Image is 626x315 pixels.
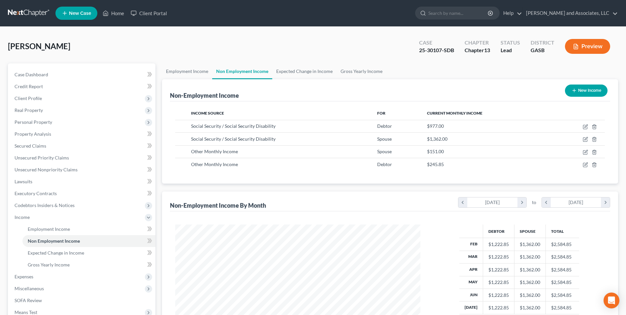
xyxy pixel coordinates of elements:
[501,47,520,54] div: Lead
[531,39,554,47] div: District
[15,309,37,315] span: Means Test
[542,197,551,207] i: chevron_left
[427,136,447,142] span: $1,362.00
[520,304,540,311] div: $1,362.00
[127,7,170,19] a: Client Portal
[488,241,509,248] div: $1,222.85
[15,95,42,101] span: Client Profile
[488,292,509,298] div: $1,222.85
[9,176,155,188] a: Lawsuits
[484,47,490,53] span: 13
[419,47,454,54] div: 25-30107-SDB
[15,72,48,77] span: Case Dashboard
[488,266,509,273] div: $1,222.85
[517,197,526,207] i: chevron_right
[427,149,444,154] span: $151.00
[9,164,155,176] a: Unsecured Nonpriority Claims
[9,140,155,152] a: Secured Claims
[532,199,536,206] span: to
[191,111,224,116] span: Income Source
[170,201,266,209] div: Non-Employment Income By Month
[9,81,155,92] a: Credit Report
[604,293,619,308] div: Open Intercom Messenger
[545,263,579,276] td: $2,584.85
[15,286,44,291] span: Miscellaneous
[545,289,579,301] td: $2,584.85
[9,128,155,140] a: Property Analysis
[459,238,483,251] th: Feb
[545,301,579,314] td: $2,584.85
[465,47,490,54] div: Chapter
[419,39,454,47] div: Case
[28,262,70,267] span: Gross Yearly Income
[500,7,522,19] a: Help
[15,179,32,184] span: Lawsuits
[22,259,155,271] a: Gross Yearly Income
[545,238,579,251] td: $2,584.85
[459,263,483,276] th: Apr
[191,149,238,154] span: Other Monthly Income
[191,123,276,129] span: Social Security / Social Security Disability
[467,197,518,207] div: [DATE]
[15,131,51,137] span: Property Analysis
[427,111,482,116] span: Current Monthly Income
[9,152,155,164] a: Unsecured Priority Claims
[377,111,385,116] span: For
[15,119,52,125] span: Personal Property
[428,7,489,19] input: Search by name...
[15,107,43,113] span: Real Property
[9,188,155,199] a: Executory Contracts
[15,143,46,149] span: Secured Claims
[551,197,601,207] div: [DATE]
[520,254,540,260] div: $1,362.00
[22,247,155,259] a: Expected Change in Income
[488,254,509,260] div: $1,222.85
[28,238,80,244] span: Non Employment Income
[15,167,78,172] span: Unsecured Nonpriority Claims
[22,235,155,247] a: Non Employment Income
[531,47,554,54] div: GASB
[191,161,238,167] span: Other Monthly Income
[22,223,155,235] a: Employment Income
[427,123,444,129] span: $977.00
[377,161,392,167] span: Debtor
[501,39,520,47] div: Status
[15,297,42,303] span: SOFA Review
[9,69,155,81] a: Case Dashboard
[99,7,127,19] a: Home
[170,91,239,99] div: Non-Employment Income
[459,276,483,289] th: May
[69,11,91,16] span: New Case
[545,251,579,263] td: $2,584.85
[8,41,70,51] span: [PERSON_NAME]
[488,304,509,311] div: $1,222.85
[465,39,490,47] div: Chapter
[337,63,386,79] a: Gross Yearly Income
[28,250,84,256] span: Expected Change in Income
[483,225,514,238] th: Debtor
[520,292,540,298] div: $1,362.00
[191,136,276,142] span: Social Security / Social Security Disability
[377,149,392,154] span: Spouse
[459,301,483,314] th: [DATE]
[15,202,75,208] span: Codebtors Insiders & Notices
[565,85,608,97] button: New Income
[15,214,30,220] span: Income
[545,276,579,289] td: $2,584.85
[459,289,483,301] th: Jun
[212,63,272,79] a: Non Employment Income
[523,7,618,19] a: [PERSON_NAME] and Associates, LLC
[458,197,467,207] i: chevron_left
[427,161,444,167] span: $245.85
[15,155,69,160] span: Unsecured Priority Claims
[272,63,337,79] a: Expected Change in Income
[15,274,33,279] span: Expenses
[565,39,610,54] button: Preview
[488,279,509,286] div: $1,222.85
[520,266,540,273] div: $1,362.00
[28,226,70,232] span: Employment Income
[459,251,483,263] th: Mar
[377,123,392,129] span: Debtor
[377,136,392,142] span: Spouse
[9,295,155,306] a: SOFA Review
